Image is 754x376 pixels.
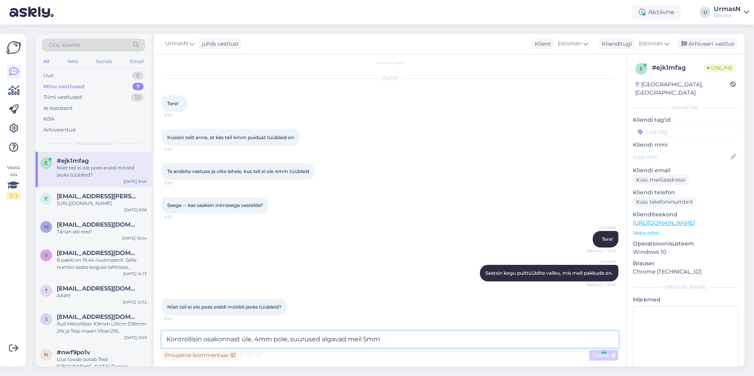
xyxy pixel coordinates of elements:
[700,7,711,18] div: U
[57,221,139,228] span: merle152@hotmail.com
[633,259,738,268] p: Brauser
[57,193,139,200] span: evari.koppel@gmail.com
[43,72,53,80] div: Uus
[6,192,21,199] div: 2 / 3
[633,248,738,256] p: Windows 10
[167,134,294,140] span: Küsisin teilt enne, et kas teil 4mm puidust tüübleid on
[599,40,632,48] div: Klienditugi
[94,56,114,67] div: Socials
[586,259,616,264] span: UrmasN
[49,41,80,49] span: Otsi kliente
[132,72,144,80] div: 0
[164,146,194,152] span: 9:39
[57,228,147,235] div: Tãnan abi eest!
[164,214,194,220] span: 9:39
[45,252,48,258] span: v
[57,313,139,320] span: siiris25@gmail.com
[167,202,263,208] span: Seega -- kas saaksin inimesega vestelda?
[57,164,147,179] div: Niiet teil ei ole poes eraldi mööbli jaoks tüübleid?
[532,40,551,48] div: Klient
[167,168,309,174] span: Te andsite vastuse ja viite lehele, kus teil ei ole 4mm tüübleid
[640,66,643,72] span: e
[586,282,616,288] span: Nähtud ✓ 9:40
[633,126,738,138] input: Lisa tag
[167,101,178,106] span: Tere!
[633,210,738,219] p: Klienditeekond
[43,104,73,112] div: AI Assistent
[123,271,147,277] div: [DATE] 14:13
[43,126,76,134] div: Arhiveeritud
[124,335,147,341] div: [DATE] 9:29
[714,12,741,19] div: Decora
[44,224,49,230] span: m
[639,39,663,48] span: Estonian
[633,104,738,111] div: Kliendi info
[45,288,48,294] span: t
[602,236,613,242] span: Tere!
[57,157,89,164] span: #ejk1mfag
[633,240,738,248] p: Operatsioonisüsteem
[45,195,48,201] span: e
[124,207,147,213] div: [DATE] 8:56
[714,6,741,12] div: UrmasN
[57,285,139,292] span: terippohla@gmail.com
[677,39,737,49] div: Arhiveeri vestlus
[633,268,738,276] p: Chrome [TECHNICAL_ID]
[122,235,147,241] div: [DATE] 16:34
[586,225,616,231] span: UrmasN
[167,304,282,310] span: Niiet teil ei ole poes eraldi mööbli jaoks tüübleid?
[45,160,48,166] span: e
[199,40,239,48] div: juhib vestlust
[704,63,736,72] span: Online
[652,63,704,73] div: # ejk1mfag
[131,93,144,101] div: 13
[43,93,82,101] div: Tiimi vestlused
[633,296,738,304] p: Märkmed
[485,270,613,276] span: Saatsin kogu puittüüblite valiku, mis meil pakkuda on.
[6,40,21,55] img: Askly Logo
[57,257,147,271] div: 8 pakki on 19,44 ruutmeetrit. Selle numbri saate koguse lahtrisse sisestada. Selle koguse hind on...
[44,352,48,357] span: n
[165,39,188,48] span: UrmasN
[57,249,139,257] span: vdostojevskaja@gmail.com
[164,316,194,322] span: 9:42
[633,188,738,197] p: Kliendi telefon
[57,200,147,207] div: [URL][DOMAIN_NAME]
[6,164,21,199] div: Vaata siia
[133,83,144,91] div: 7
[633,153,729,161] input: Lisa nimi
[164,112,194,118] span: 9:39
[129,56,145,67] div: Email
[45,316,48,322] span: s
[635,80,730,97] div: [GEOGRAPHIC_DATA], [GEOGRAPHIC_DATA]
[714,6,749,19] a: UrmasNDecora
[123,299,147,305] div: [DATE] 12:32
[633,197,696,207] div: Küsi telefoninumbrit
[633,116,738,124] p: Kliendi tag'id
[586,248,616,254] span: Nähtud ✓ 9:40
[633,5,681,19] div: Aktiivne
[57,349,90,356] span: #nwf9po1v
[57,292,147,299] div: Aitäh!
[57,320,147,335] div: Rull Mikrofiiber K9mm L10cm D16mm 2tk ja Teip maalri Vibac219 19mm/50m? Nende eest [PERSON_NAME] ...
[633,175,689,185] div: Küsi meiliaadressi
[164,180,194,186] span: 9:39
[76,140,111,147] span: Minu vestlused
[633,229,738,236] p: Vaata edasi ...
[162,75,618,82] div: [DATE]
[558,39,582,48] span: Estonian
[633,166,738,175] p: Kliendi email
[57,356,147,370] div: Uus toode ootab Teid [GEOGRAPHIC_DATA] Decora arvemüügis (kohe uksest sisse tulles vasakul esimen...
[123,179,147,184] div: [DATE] 9:40
[43,83,84,91] div: Minu vestlused
[633,141,738,149] p: Kliendi nimi
[43,115,55,123] div: Kõik
[66,56,80,67] div: Web
[42,56,51,67] div: All
[633,219,695,226] a: [URL][DOMAIN_NAME]
[633,284,738,291] div: [PERSON_NAME]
